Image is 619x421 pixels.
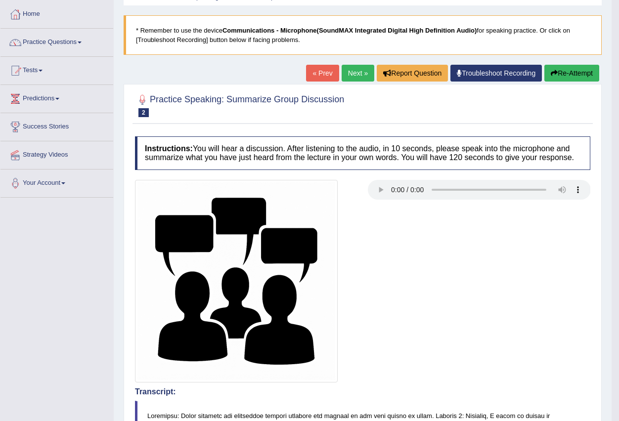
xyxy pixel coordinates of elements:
a: « Prev [306,65,339,82]
a: Home [0,0,113,25]
a: Practice Questions [0,29,113,53]
h2: Practice Speaking: Summarize Group Discussion [135,92,344,117]
a: Success Stories [0,113,113,138]
b: Instructions: [145,144,193,153]
a: Your Account [0,169,113,194]
a: Predictions [0,85,113,110]
button: Report Question [377,65,448,82]
blockquote: * Remember to use the device for speaking practice. Or click on [Troubleshoot Recording] button b... [124,15,602,55]
span: 2 [138,108,149,117]
h4: You will hear a discussion. After listening to the audio, in 10 seconds, please speak into the mi... [135,136,590,169]
a: Tests [0,57,113,82]
a: Next » [342,65,374,82]
a: Troubleshoot Recording [450,65,542,82]
button: Re-Attempt [544,65,599,82]
b: Communications - Microphone(SoundMAX Integrated Digital High Definition Audio) [222,27,477,34]
a: Strategy Videos [0,141,113,166]
h4: Transcript: [135,387,590,396]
